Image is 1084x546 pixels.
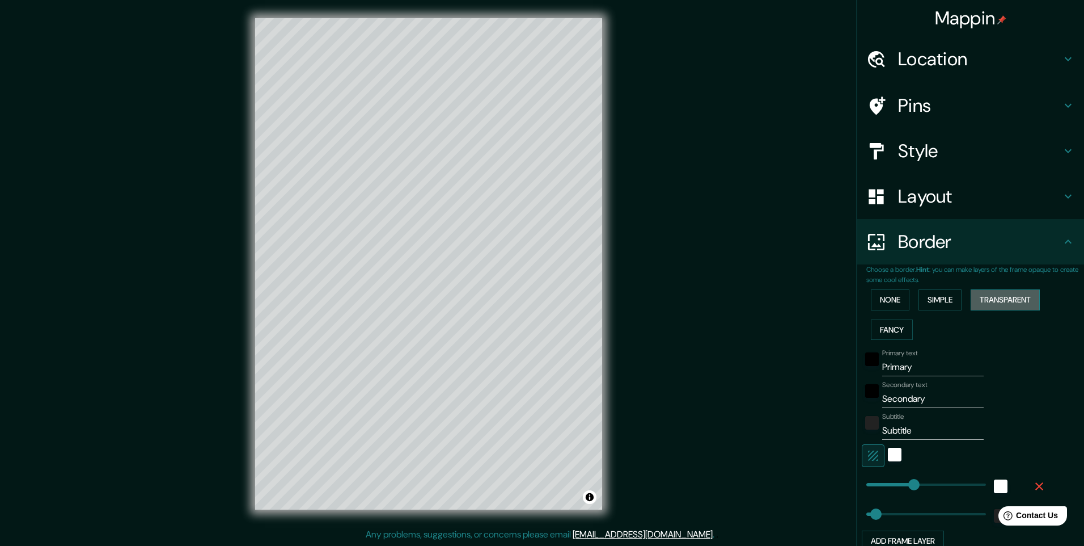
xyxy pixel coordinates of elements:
[865,416,879,430] button: color-222222
[857,219,1084,264] div: Border
[898,48,1061,70] h4: Location
[866,264,1084,285] p: Choose a border. : you can make layers of the frame opaque to create some cool effects.
[898,185,1061,208] h4: Layout
[871,289,909,310] button: None
[918,289,962,310] button: Simple
[865,384,879,398] button: black
[882,348,917,358] label: Primary text
[857,36,1084,82] div: Location
[898,94,1061,117] h4: Pins
[366,528,714,541] p: Any problems, suggestions, or concerns please email .
[994,480,1007,493] button: white
[888,448,901,461] button: white
[997,15,1006,24] img: pin-icon.png
[714,528,716,541] div: .
[583,490,596,504] button: Toggle attribution
[935,7,1007,30] h4: Mappin
[716,528,718,541] div: .
[882,412,904,422] label: Subtitle
[898,140,1061,162] h4: Style
[857,174,1084,219] div: Layout
[916,265,929,274] b: Hint
[857,83,1084,128] div: Pins
[871,320,913,341] button: Fancy
[898,230,1061,253] h4: Border
[971,289,1040,310] button: Transparent
[865,352,879,366] button: black
[573,528,713,540] a: [EMAIL_ADDRESS][DOMAIN_NAME]
[983,502,1072,534] iframe: Help widget launcher
[857,128,1084,174] div: Style
[882,380,928,390] label: Secondary text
